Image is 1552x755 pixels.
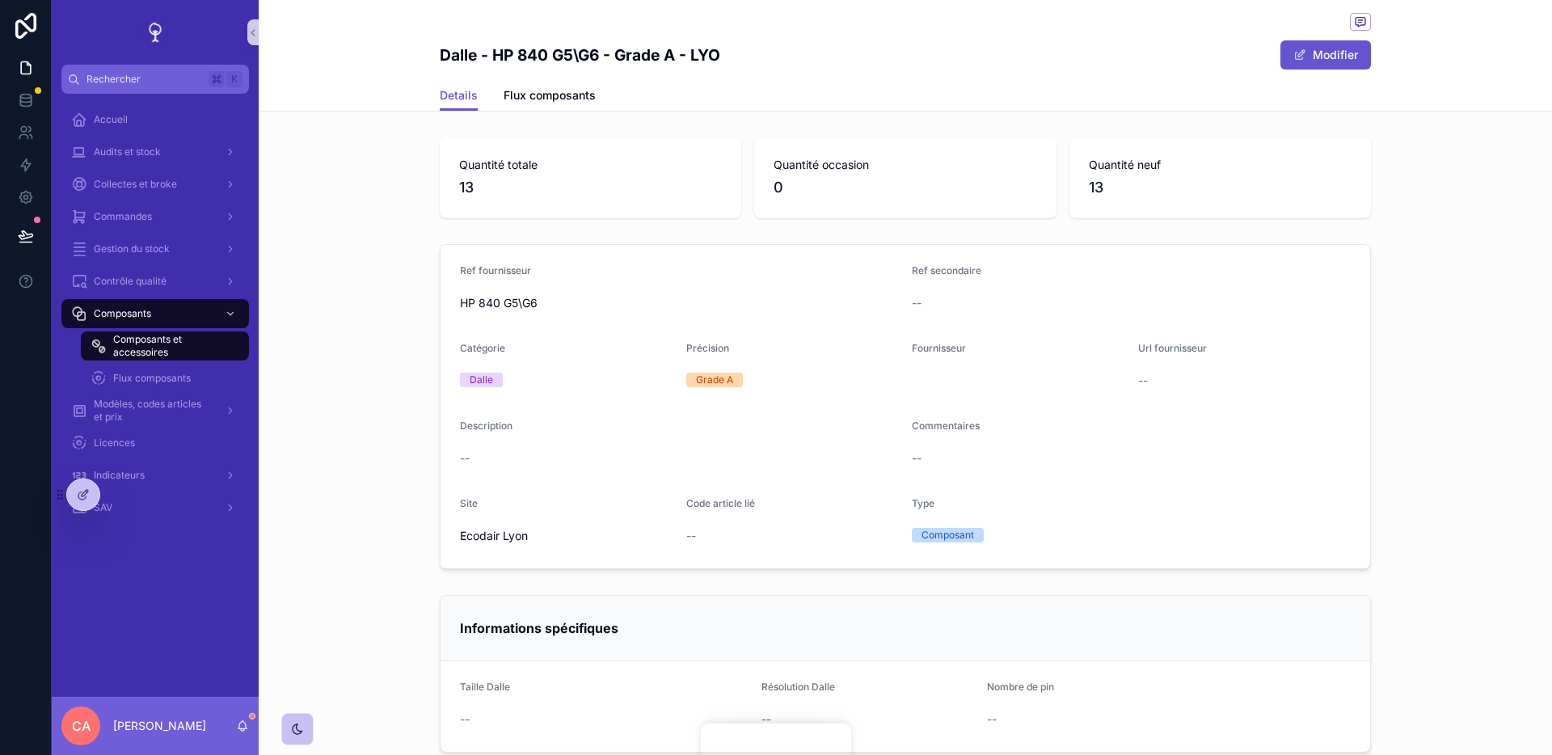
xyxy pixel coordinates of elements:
span: Précision [686,342,729,354]
span: Gestion du stock [94,243,170,255]
span: 13 [1089,176,1352,199]
span: Commentaires [912,420,980,432]
span: Composants et accessoires [113,333,233,359]
a: Modèles, codes articles et prix [61,396,249,425]
span: Url fournisseur [1138,342,1207,354]
span: Accueil [94,113,128,126]
span: K [228,73,241,86]
span: Site [460,497,478,509]
span: CA [72,716,91,736]
button: Modifier [1280,40,1371,70]
a: Gestion du stock [61,234,249,264]
span: -- [460,711,470,728]
span: Licences [94,437,135,449]
div: Grade A [696,373,733,387]
span: -- [987,711,997,728]
span: Collectes et broke [94,178,177,191]
span: Quantité neuf [1089,157,1352,173]
h1: Dalle - HP 840 G5\G6 - Grade A - LYO [440,44,720,66]
a: Commandes [61,202,249,231]
a: Licences [61,428,249,458]
span: SAV [94,501,112,514]
a: SAV [61,493,249,522]
span: Flux composants [504,87,596,103]
span: -- [761,711,771,728]
div: scrollable content [52,94,259,543]
a: Collectes et broke [61,170,249,199]
a: Details [440,81,478,112]
p: [PERSON_NAME] [113,718,206,734]
a: Flux composants [504,81,596,113]
span: Quantité totale [459,157,722,173]
span: 0 [774,176,1036,199]
span: -- [1138,373,1148,389]
span: Audits et stock [94,146,161,158]
a: Audits et stock [61,137,249,167]
a: Composants et accessoires [81,331,249,361]
a: Flux composants [81,364,249,393]
div: Composant [921,528,974,542]
span: Résolution Dalle [761,681,835,693]
span: Ref secondaire [912,264,981,276]
span: Type [912,497,934,509]
span: -- [686,528,696,544]
span: -- [912,450,921,466]
span: -- [460,450,470,466]
span: Commandes [94,210,152,223]
button: RechercherK [61,65,249,94]
div: Dalle [470,373,493,387]
span: Details [440,87,478,103]
span: 13 [459,176,722,199]
span: Taille Dalle [460,681,510,693]
span: Fournisseur [912,342,966,354]
a: Contrôle qualité [61,267,249,296]
a: Composants [61,299,249,328]
span: Contrôle qualité [94,275,167,288]
span: Ecodair Lyon [460,528,528,544]
span: -- [912,295,921,311]
span: HP 840 G5\G6 [460,295,899,311]
span: Nombre de pin [987,681,1054,693]
span: Rechercher [86,73,202,86]
span: Catégorie [460,342,505,354]
span: Code article lié [686,497,755,509]
a: Accueil [61,105,249,134]
span: Description [460,420,512,432]
span: Flux composants [113,372,191,385]
span: Ref fournisseur [460,264,531,276]
img: App logo [142,19,168,45]
span: Modèles, codes articles et prix [94,398,212,424]
span: Quantité occasion [774,157,1036,173]
h2: Informations spécifiques [460,615,618,641]
span: Composants [94,307,151,320]
a: Indicateurs [61,461,249,490]
span: Indicateurs [94,469,145,482]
